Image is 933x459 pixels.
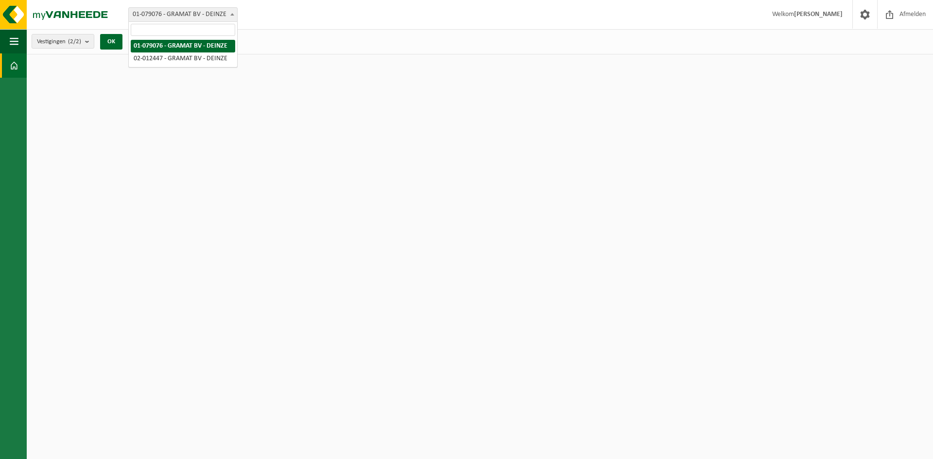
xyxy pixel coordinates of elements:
span: 01-079076 - GRAMAT BV - DEINZE [129,8,237,21]
span: Vestigingen [37,34,81,49]
button: Vestigingen(2/2) [32,34,94,49]
count: (2/2) [68,38,81,45]
button: OK [100,34,122,50]
strong: [PERSON_NAME] [794,11,843,18]
li: 01-079076 - GRAMAT BV - DEINZE [131,40,235,52]
li: 02-012447 - GRAMAT BV - DEINZE [131,52,235,65]
span: 01-079076 - GRAMAT BV - DEINZE [128,7,238,22]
